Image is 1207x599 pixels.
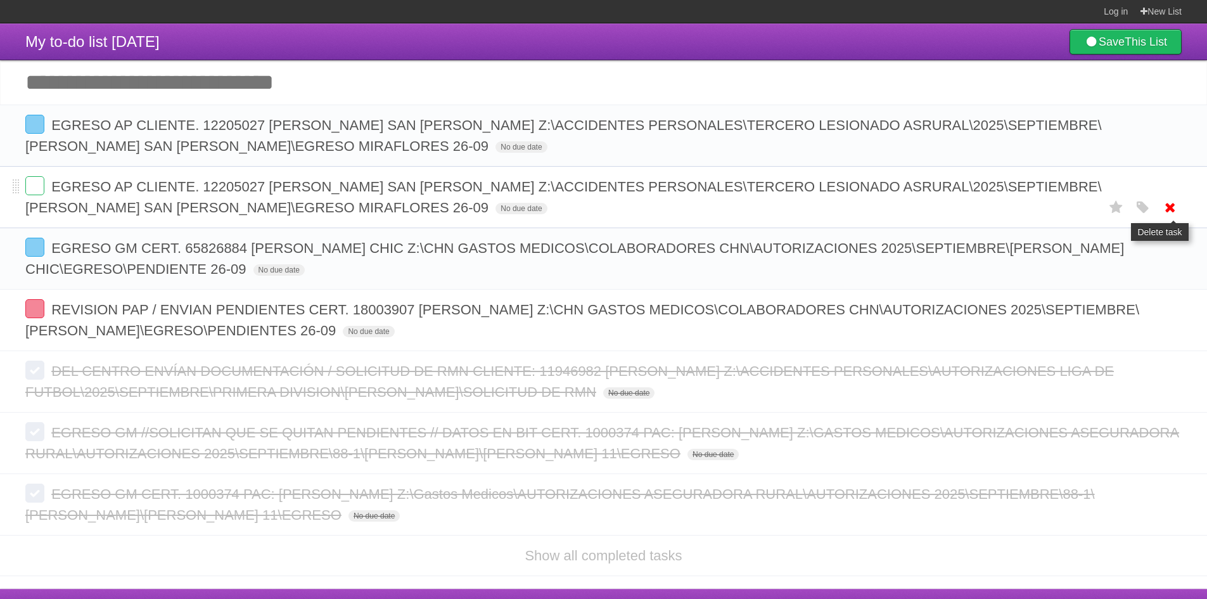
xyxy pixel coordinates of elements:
span: EGRESO AP CLIENTE. 12205027 [PERSON_NAME] SAN [PERSON_NAME] Z:\ACCIDENTES PERSONALES\TERCERO LESI... [25,179,1102,216]
label: Done [25,238,44,257]
b: This List [1125,35,1167,48]
label: Star task [1104,197,1128,218]
span: EGRESO GM CERT. 1000374 PAC: [PERSON_NAME] Z:\Gastos Medicos\AUTORIZACIONES ASEGURADORA RURAL\AUT... [25,486,1095,523]
span: No due date [253,264,305,276]
span: No due date [687,449,739,460]
span: EGRESO GM CERT. 65826884 [PERSON_NAME] CHIC Z:\CHN GASTOS MEDICOS\COLABORADORES CHN\AUTORIZACIONE... [25,240,1124,277]
label: Done [25,299,44,318]
span: No due date [495,203,547,214]
label: Done [25,422,44,441]
span: My to-do list [DATE] [25,33,160,50]
label: Done [25,115,44,134]
a: SaveThis List [1070,29,1182,55]
span: DEL CENTRO ENVÍAN DOCUMENTACIÓN / SOLICITUD DE RMN CLIENTE: 11946982 [PERSON_NAME] Z:\ACCIDENTES ... [25,363,1114,400]
label: Done [25,176,44,195]
span: EGRESO AP CLIENTE. 12205027 [PERSON_NAME] SAN [PERSON_NAME] Z:\ACCIDENTES PERSONALES\TERCERO LESI... [25,117,1102,154]
a: Show all completed tasks [525,548,682,564]
label: Done [25,484,44,503]
span: No due date [343,326,394,337]
label: Done [25,361,44,380]
span: No due date [348,510,400,522]
span: EGRESO GM //SOLICITAN QUE SE QUITAN PENDIENTES // DATOS EN BIT CERT. 1000374 PAC: [PERSON_NAME] Z... [25,425,1179,461]
span: No due date [495,141,547,153]
span: No due date [603,387,655,399]
span: REVISION PAP / ENVIAN PENDIENTES CERT. 18003907 [PERSON_NAME] Z:\CHN GASTOS MEDICOS\COLABORADORES... [25,302,1139,338]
